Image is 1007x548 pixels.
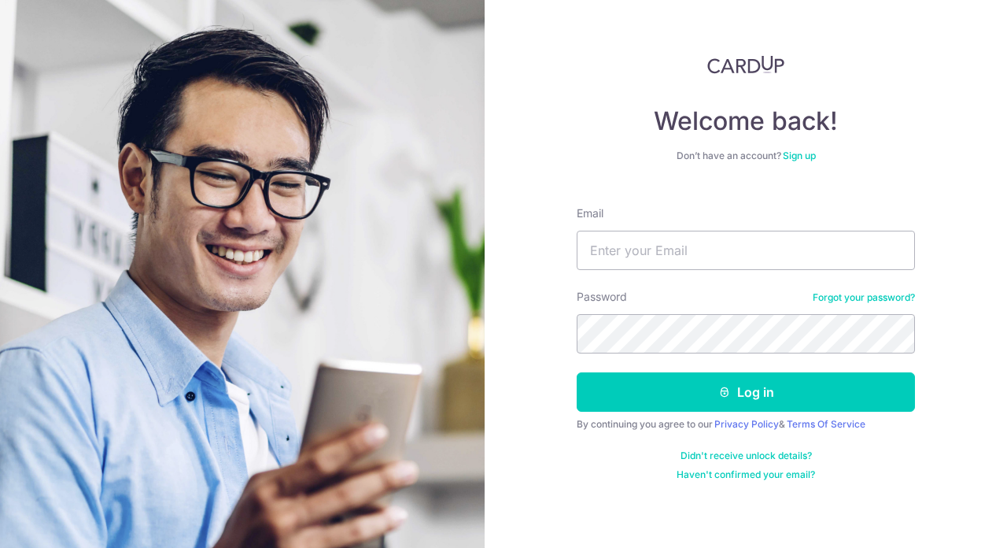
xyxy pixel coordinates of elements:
input: Enter your Email [577,231,915,270]
a: Forgot your password? [813,291,915,304]
h4: Welcome back! [577,106,915,137]
a: Privacy Policy [714,418,779,430]
a: Haven't confirmed your email? [677,468,815,481]
button: Log in [577,372,915,412]
a: Terms Of Service [787,418,865,430]
label: Email [577,205,603,221]
div: By continuing you agree to our & [577,418,915,431]
label: Password [577,289,627,305]
div: Don’t have an account? [577,150,915,162]
a: Sign up [783,150,816,161]
img: CardUp Logo [707,55,784,74]
a: Didn't receive unlock details? [681,450,812,462]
